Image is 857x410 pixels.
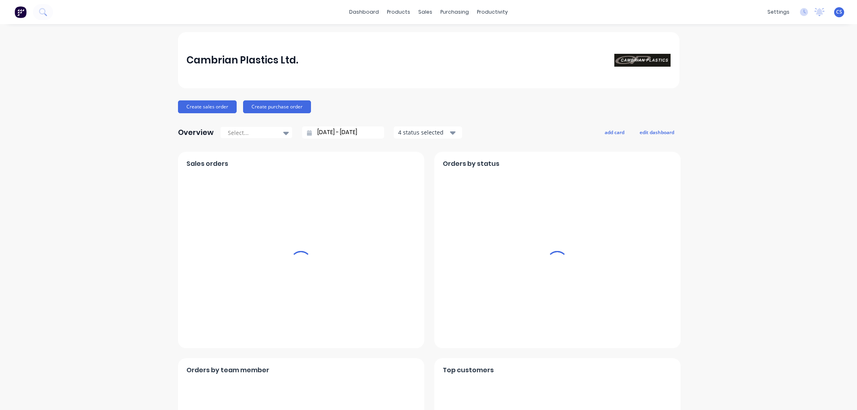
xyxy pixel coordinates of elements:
div: Cambrian Plastics Ltd. [186,52,298,68]
button: add card [599,127,630,137]
div: sales [414,6,436,18]
span: Orders by status [443,159,499,169]
div: 4 status selected [398,128,449,137]
div: productivity [473,6,512,18]
div: purchasing [436,6,473,18]
button: Create sales order [178,100,237,113]
div: settings [763,6,794,18]
img: Factory [14,6,27,18]
span: Sales orders [186,159,228,169]
a: dashboard [345,6,383,18]
button: 4 status selected [394,126,462,139]
span: Orders by team member [186,365,269,375]
button: edit dashboard [634,127,679,137]
span: Top customers [443,365,494,375]
div: products [383,6,414,18]
button: Create purchase order [243,100,311,113]
span: CS [836,8,842,16]
img: Cambrian Plastics Ltd. [614,54,671,67]
div: Overview [178,124,214,141]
